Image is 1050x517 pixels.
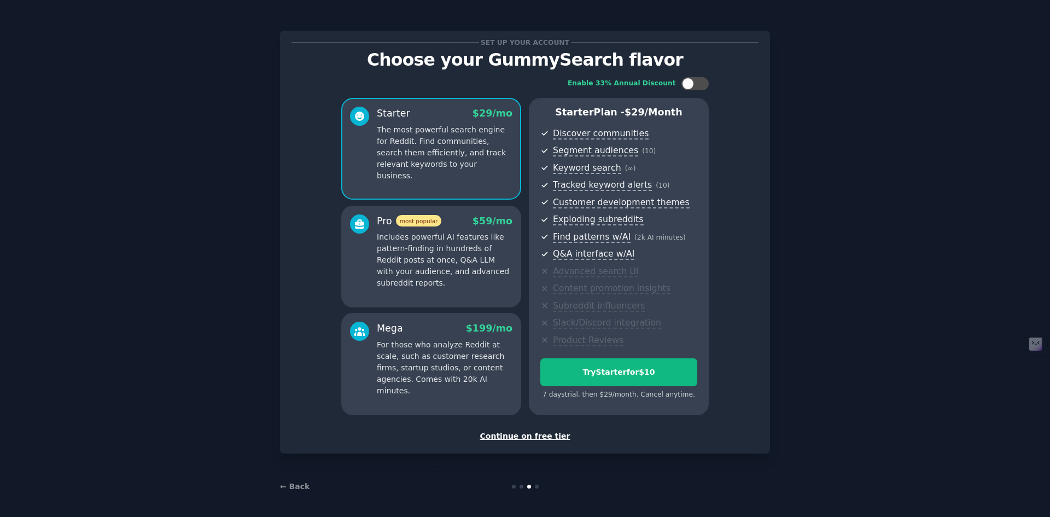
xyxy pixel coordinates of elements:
span: Exploding subreddits [553,214,643,225]
span: ( 2k AI minutes ) [634,234,686,241]
span: Tracked keyword alerts [553,179,652,191]
span: Discover communities [553,128,649,140]
span: Keyword search [553,162,621,174]
span: Product Reviews [553,335,623,346]
span: $ 29 /mo [472,108,512,119]
span: Advanced search UI [553,266,638,277]
div: Continue on free tier [291,431,759,442]
button: TryStarterfor$10 [540,358,697,386]
div: Starter [377,107,410,120]
div: Try Starter for $10 [541,367,697,378]
div: Enable 33% Annual Discount [568,79,676,89]
p: Includes powerful AI features like pattern-finding in hundreds of Reddit posts at once, Q&A LLM w... [377,231,512,289]
span: Segment audiences [553,145,638,156]
a: ← Back [280,482,310,491]
span: Content promotion insights [553,283,670,294]
span: Q&A interface w/AI [553,248,634,260]
span: Customer development themes [553,197,690,208]
span: $ 29 /month [625,107,682,118]
div: Mega [377,322,403,335]
span: $ 199 /mo [466,323,512,334]
div: Pro [377,214,441,228]
span: $ 59 /mo [472,216,512,226]
div: 7 days trial, then $ 29 /month . Cancel anytime. [540,390,697,400]
p: Choose your GummySearch flavor [291,50,759,69]
span: ( ∞ ) [625,165,636,172]
span: Slack/Discord integration [553,317,661,329]
span: most popular [396,215,442,226]
span: ( 10 ) [642,147,656,155]
span: Find patterns w/AI [553,231,631,243]
span: ( 10 ) [656,182,669,189]
span: Set up your account [479,37,571,48]
p: Starter Plan - [540,106,697,119]
p: For those who analyze Reddit at scale, such as customer research firms, startup studios, or conte... [377,339,512,397]
span: Subreddit influencers [553,300,645,312]
p: The most powerful search engine for Reddit. Find communities, search them efficiently, and track ... [377,124,512,182]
